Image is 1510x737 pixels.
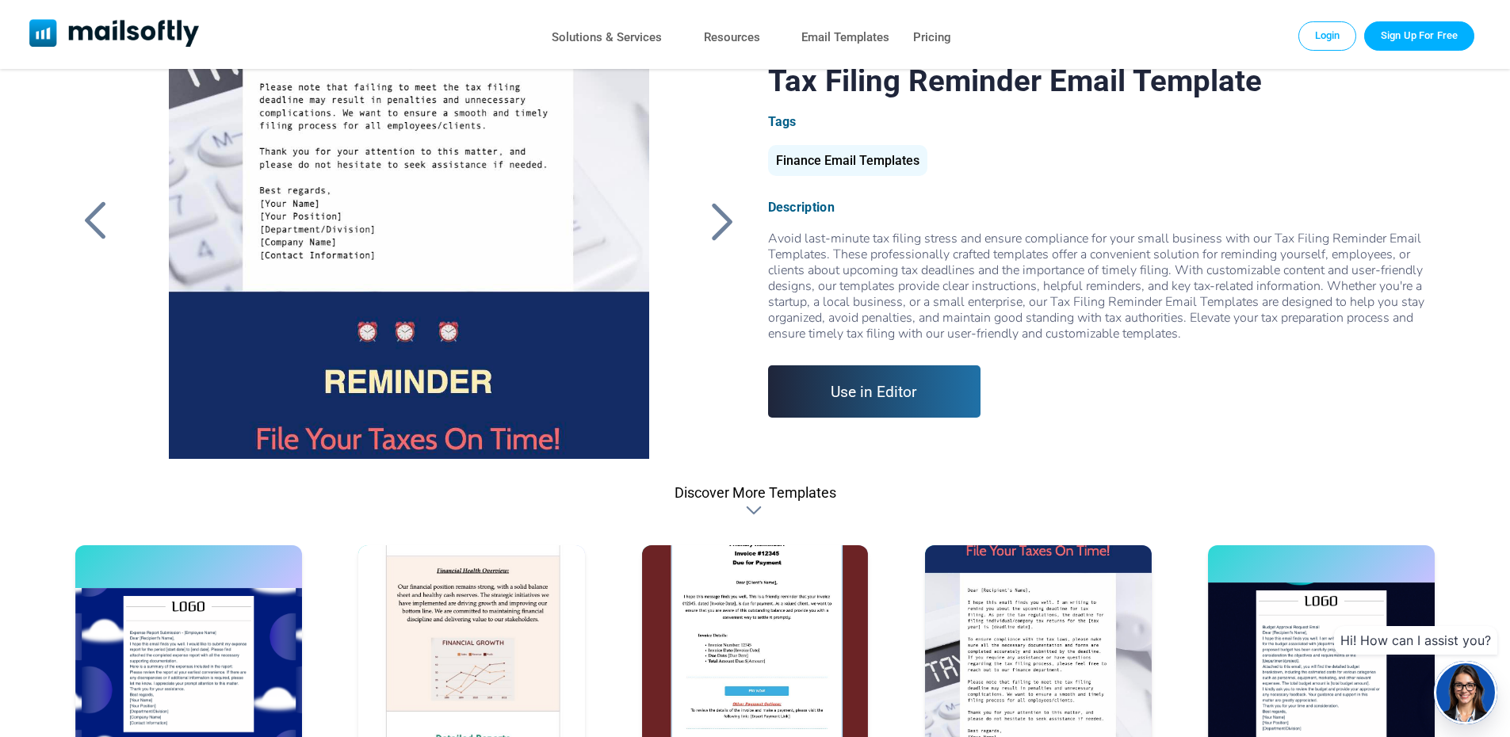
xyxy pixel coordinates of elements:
a: Tax Filing Reminder Email Template [142,63,675,459]
a: Login [1298,21,1357,50]
div: Tags [768,114,1435,129]
a: Pricing [913,26,951,49]
div: Discover More Templates [675,484,836,501]
a: Email Templates [801,26,889,49]
a: Back [703,200,743,242]
h1: Tax Filing Reminder Email Template [768,63,1435,98]
div: Avoid last-minute tax filing stress and ensure compliance for your small business with our Tax Fi... [768,231,1435,342]
a: Solutions & Services [552,26,662,49]
div: Discover More Templates [746,502,765,518]
a: Use in Editor [768,365,981,418]
a: Mailsoftly [29,19,200,50]
a: Finance Email Templates [768,159,927,166]
div: Description [768,200,1435,215]
a: Resources [704,26,760,49]
a: Trial [1364,21,1474,50]
a: Back [75,200,115,242]
div: Hi! How can I assist you? [1334,626,1497,655]
div: Finance Email Templates [768,145,927,176]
